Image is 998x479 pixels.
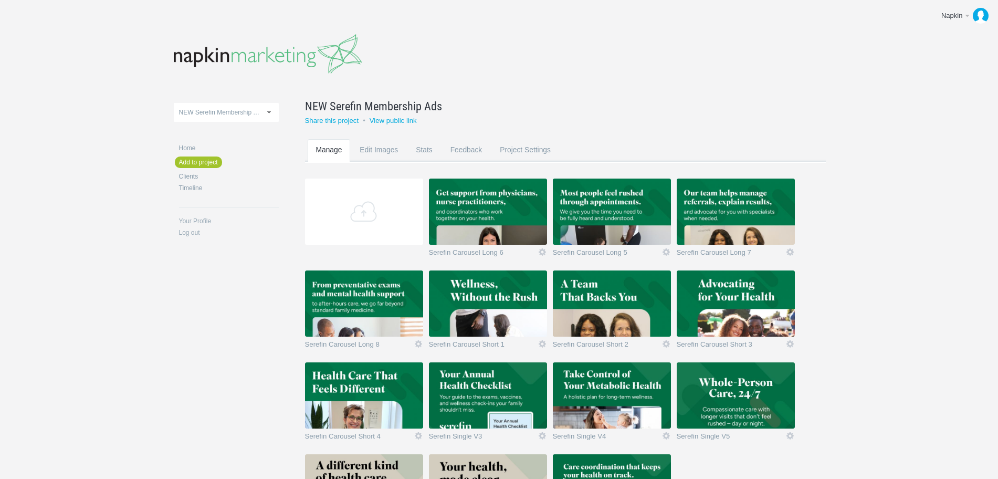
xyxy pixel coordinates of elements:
a: Icon [538,247,547,257]
a: Your Profile [179,218,279,224]
a: Serefin Carousel Short 3 [677,341,785,351]
small: • [363,117,365,124]
a: Serefin Single V3 [429,433,538,443]
a: Serefin Carousel Long 8 [305,341,414,351]
a: Share this project [305,117,359,124]
a: Clients [179,173,279,180]
a: Serefin Carousel Long 6 [429,249,538,259]
a: Home [179,145,279,151]
a: Feedback [442,139,491,181]
a: NEW Serefin Membership Ads [305,98,800,114]
a: Serefin Carousel Long 7 [677,249,785,259]
img: napkinmarketing_h56s2g_thumb.jpg [429,179,547,245]
a: Icon [785,247,795,257]
a: View public link [370,117,417,124]
img: napkinmarketing_yz47cm_thumb.jpg [677,179,795,245]
img: napkinmarketing_20ud9c_thumb.jpg [553,179,671,245]
a: Serefin Carousel Short 4 [305,433,414,443]
a: Serefin Carousel Short 1 [429,341,538,351]
a: Icon [661,339,671,349]
a: Add [305,179,423,245]
img: 962c44cf9417398e979bba9dc8fee69e [973,8,989,24]
img: napkinmarketing_axp7w3_thumb.jpg [677,362,795,429]
a: Project Settings [491,139,559,181]
a: Add to project [175,157,222,168]
a: Timeline [179,185,279,191]
span: NEW Serefin Membership Ads [179,109,264,116]
a: Edit Images [351,139,406,181]
img: napkinmarketing-logo_20160520102043.png [174,34,362,74]
a: Icon [785,431,795,441]
a: Serefin Carousel Short 2 [553,341,661,351]
img: napkinmarketing_0audib_thumb.jpg [553,362,671,429]
a: Serefin Carousel Long 5 [553,249,661,259]
img: napkinmarketing_47kap1_thumb.jpg [305,362,423,429]
img: napkinmarketing_xao7vr_thumb.jpg [429,270,547,337]
a: Stats [407,139,440,181]
a: Icon [414,339,423,349]
a: Serefin Single V5 [677,433,785,443]
a: Icon [661,431,671,441]
img: napkinmarketing_q6pze6_thumb.jpg [677,270,795,337]
a: Icon [538,431,547,441]
span: NEW Serefin Membership Ads [305,98,442,114]
img: napkinmarketing_qovp2h_thumb.jpg [305,270,423,337]
img: napkinmarketing_qny6s7_thumb.jpg [429,362,547,429]
a: Napkin [933,5,993,26]
img: napkinmarketing_xoakub_thumb.jpg [553,270,671,337]
a: Icon [538,339,547,349]
a: Serefin Single V4 [553,433,661,443]
a: Icon [661,247,671,257]
a: Manage [308,139,351,181]
a: Icon [785,339,795,349]
a: Icon [414,431,423,441]
div: Napkin [941,11,963,21]
a: Log out [179,230,279,236]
